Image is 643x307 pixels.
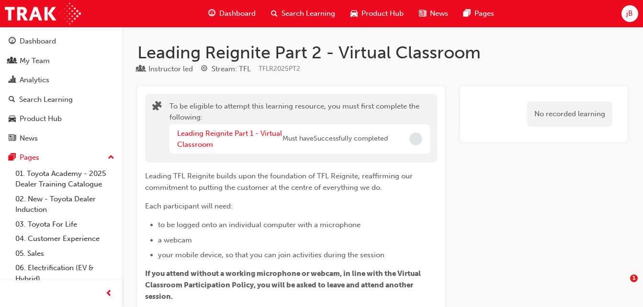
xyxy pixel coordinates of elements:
a: Leading Reignite Part 1 - Virtual Classroom [177,129,282,149]
a: 04. Customer Experience [11,231,118,246]
a: guage-iconDashboard [201,4,263,23]
span: News [430,8,448,19]
span: a webcam [158,236,192,244]
span: Dashboard [219,8,256,19]
span: Product Hub [361,8,404,19]
img: Trak [5,3,81,24]
a: news-iconNews [411,4,456,23]
a: News [4,130,118,147]
div: Dashboard [20,36,56,47]
span: Learning resource code [259,65,300,73]
span: If you attend without a working microphone or webcam, in line with the Virtual Classroom Particip... [145,269,422,301]
div: Analytics [20,75,49,86]
div: To be eligible to attempt this learning resource, you must first complete the following: [169,101,430,155]
span: news-icon [9,134,16,143]
h1: Leading Reignite Part 2 - Virtual Classroom [137,42,628,63]
span: Must have Successfully completed [282,133,388,144]
a: 03. Toyota For Life [11,217,118,232]
span: people-icon [9,57,16,66]
div: Type [137,63,193,75]
a: 02. New - Toyota Dealer Induction [11,192,118,217]
div: News [20,133,38,144]
a: 01. Toyota Academy - 2025 Dealer Training Catalogue [11,166,118,192]
a: 05. Sales [11,246,118,261]
button: Pages [4,149,118,166]
div: Pages [20,152,39,163]
span: Leading TFL Reignite builds upon the foundation of TFL Reignite, reaffirming our commitment to pu... [145,172,415,192]
a: Product Hub [4,110,118,128]
a: 06. Electrification (EV & Hybrid) [11,261,118,286]
a: Dashboard [4,33,118,50]
span: puzzle-icon [152,102,162,113]
a: Search Learning [4,91,118,109]
a: Analytics [4,71,118,89]
a: car-iconProduct Hub [343,4,411,23]
span: chart-icon [9,76,16,85]
div: No recorded learning [527,101,612,127]
a: My Team [4,52,118,70]
span: up-icon [108,152,114,164]
div: Product Hub [20,113,62,124]
span: pages-icon [463,8,471,20]
span: car-icon [350,8,358,20]
div: Search Learning [19,94,73,105]
div: My Team [20,55,50,66]
button: DashboardMy TeamAnalyticsSearch LearningProduct HubNews [4,31,118,149]
span: target-icon [201,65,208,74]
span: your mobile device, so that you can join activities during the session [158,251,384,259]
span: to be logged onto an individual computer with a microphone [158,220,361,229]
div: Instructor led [148,64,193,75]
span: search-icon [271,8,278,20]
span: learningResourceType_INSTRUCTOR_LED-icon [137,65,145,74]
span: car-icon [9,115,16,123]
div: Stream: TFL [212,64,251,75]
span: Search Learning [282,8,335,19]
span: Each participant will need: [145,202,233,210]
a: pages-iconPages [456,4,502,23]
span: Pages [474,8,494,19]
span: 1 [630,274,638,282]
span: news-icon [419,8,426,20]
div: Stream [201,63,251,75]
button: jB [621,5,638,22]
iframe: Intercom live chat [610,274,633,297]
span: prev-icon [105,288,113,300]
span: guage-icon [9,37,16,46]
span: Incomplete [409,132,422,145]
span: pages-icon [9,153,16,162]
a: search-iconSearch Learning [263,4,343,23]
span: jB [626,8,633,19]
span: search-icon [9,96,15,104]
span: guage-icon [208,8,215,20]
